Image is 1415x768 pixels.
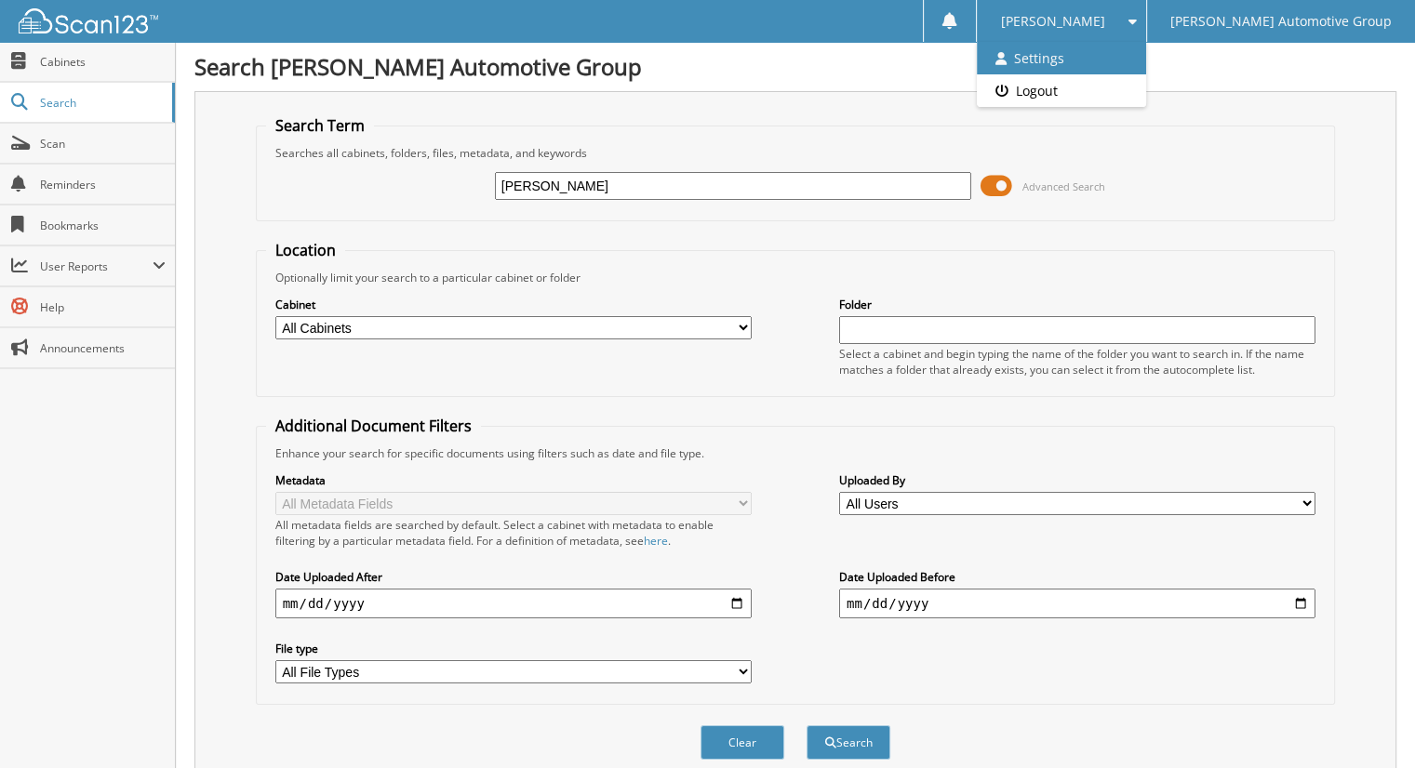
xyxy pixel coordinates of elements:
[266,115,374,136] legend: Search Term
[839,569,1315,585] label: Date Uploaded Before
[644,533,668,549] a: here
[839,346,1315,377] div: Select a cabinet and begin typing the name of the folder you want to search in. If the name match...
[1322,679,1415,768] iframe: Chat Widget
[275,297,752,312] label: Cabinet
[40,136,166,152] span: Scan
[40,54,166,70] span: Cabinets
[40,218,166,233] span: Bookmarks
[807,725,890,760] button: Search
[1170,16,1392,27] span: [PERSON_NAME] Automotive Group
[266,445,1326,461] div: Enhance your search for specific documents using filters such as date and file type.
[275,517,752,549] div: All metadata fields are searched by default. Select a cabinet with metadata to enable filtering b...
[19,8,158,33] img: scan123-logo-white.svg
[275,641,752,656] label: File type
[977,42,1145,74] a: Settings
[839,472,1315,488] label: Uploaded By
[839,297,1315,312] label: Folder
[40,95,163,111] span: Search
[977,74,1145,107] a: Logout
[1000,16,1104,27] span: [PERSON_NAME]
[266,270,1326,285] div: Optionally limit your search to a particular cabinet or folder
[701,725,784,760] button: Clear
[194,51,1396,82] h1: Search [PERSON_NAME] Automotive Group
[40,258,153,274] span: User Reports
[40,299,166,315] span: Help
[275,472,752,488] label: Metadata
[266,416,481,436] legend: Additional Document Filters
[275,589,752,618] input: start
[839,589,1315,618] input: end
[266,145,1326,161] div: Searches all cabinets, folders, files, metadata, and keywords
[266,240,345,260] legend: Location
[40,177,166,192] span: Reminders
[1022,179,1105,193] span: Advanced Search
[40,340,166,356] span: Announcements
[275,569,752,585] label: Date Uploaded After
